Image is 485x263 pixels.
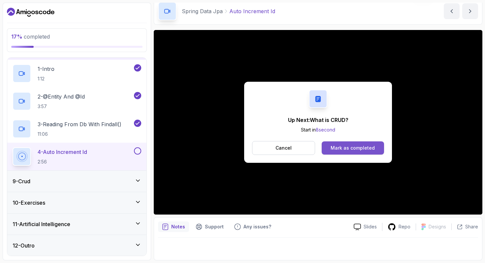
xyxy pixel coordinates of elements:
[13,242,35,249] h3: 12 - Outro
[192,221,228,232] button: Support button
[154,30,482,215] iframe: To enrich screen reader interactions, please activate Accessibility in Grammarly extension settings
[229,7,275,15] p: Auto Increment Id
[13,92,141,110] button: 2-@Entity And @Id3:57
[382,223,416,231] a: Repo
[462,3,478,19] button: next content
[7,214,146,235] button: 11-Artificial Intelligence
[288,116,348,124] p: Up Next: What is CRUD?
[444,3,460,19] button: previous content
[7,7,54,17] a: Dashboard
[11,33,50,40] span: completed
[38,93,85,101] p: 2 - @Entity And @Id
[182,7,223,15] p: Spring Data Jpa
[205,223,224,230] p: Support
[7,171,146,192] button: 9-Crud
[13,120,141,138] button: 3-Reading From Db With Findall()11:06
[38,120,121,128] p: 3 - Reading From Db With Findall()
[38,103,85,110] p: 3:57
[316,127,335,132] span: 8 second
[275,145,292,151] p: Cancel
[7,235,146,256] button: 12-Outro
[11,33,22,40] span: 17 %
[7,192,146,213] button: 10-Exercises
[322,141,384,155] button: Mark as completed
[288,127,348,133] p: Start in
[243,223,271,230] p: Any issues?
[429,223,446,230] p: Designs
[331,145,375,151] div: Mark as completed
[38,148,87,156] p: 4 - Auto Increment Id
[364,223,377,230] p: Slides
[451,223,478,230] button: Share
[13,199,45,207] h3: 10 - Exercises
[171,223,185,230] p: Notes
[158,221,189,232] button: notes button
[399,223,410,230] p: Repo
[38,65,54,73] p: 1 - Intro
[252,141,315,155] button: Cancel
[348,223,382,230] a: Slides
[38,75,54,82] p: 1:12
[230,221,275,232] button: Feedback button
[465,223,478,230] p: Share
[13,220,70,228] h3: 11 - Artificial Intelligence
[13,147,141,166] button: 4-Auto Increment Id2:56
[13,64,141,83] button: 1-Intro1:12
[38,131,121,137] p: 11:06
[13,177,30,185] h3: 9 - Crud
[38,159,87,165] p: 2:56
